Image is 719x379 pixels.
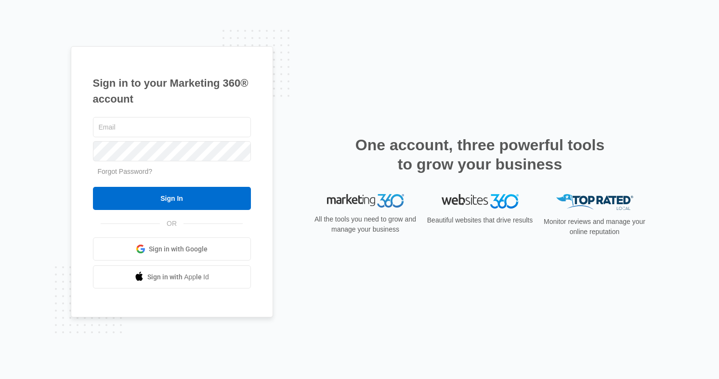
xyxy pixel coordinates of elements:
[442,194,519,208] img: Websites 360
[93,75,251,107] h1: Sign in to your Marketing 360® account
[93,237,251,261] a: Sign in with Google
[353,135,608,174] h2: One account, three powerful tools to grow your business
[147,272,209,282] span: Sign in with Apple Id
[98,168,153,175] a: Forgot Password?
[541,217,649,237] p: Monitor reviews and manage your online reputation
[160,219,183,229] span: OR
[312,214,419,235] p: All the tools you need to grow and manage your business
[93,117,251,137] input: Email
[93,265,251,288] a: Sign in with Apple Id
[556,194,633,210] img: Top Rated Local
[149,244,208,254] span: Sign in with Google
[93,187,251,210] input: Sign In
[327,194,404,208] img: Marketing 360
[426,215,534,225] p: Beautiful websites that drive results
